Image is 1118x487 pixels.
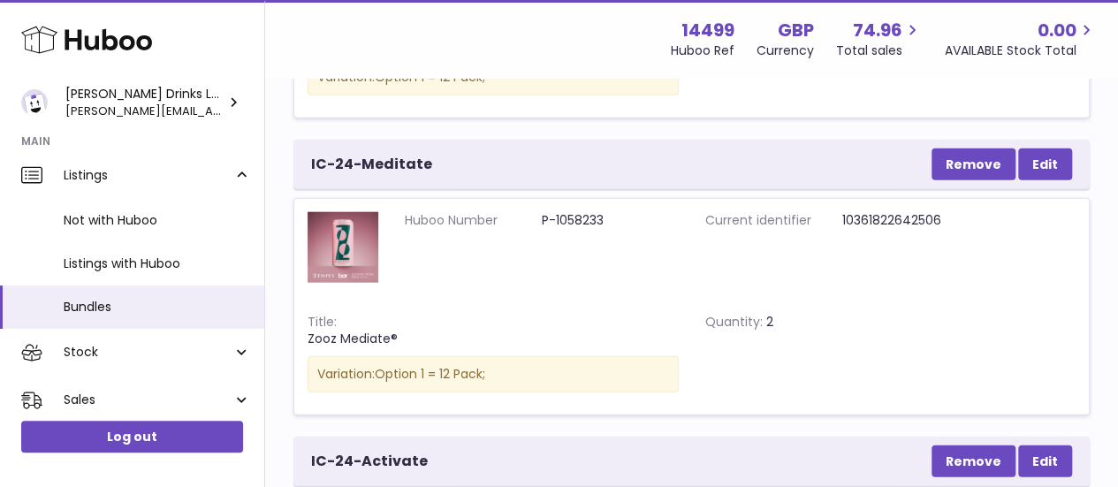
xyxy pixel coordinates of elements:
span: 0.00 [1038,19,1076,42]
dt: Huboo Number [405,212,542,229]
dd: 10361822642506 [841,212,978,229]
img: Zooz Mediate® [308,212,378,283]
a: 0.00 AVAILABLE Stock Total [945,19,1097,59]
td: 2 [692,301,835,415]
img: daniel@zoosdrinks.com [21,89,48,116]
strong: Quantity [705,313,766,335]
span: Bundles [64,299,251,316]
span: Listings [64,167,232,184]
span: Sales [64,392,232,408]
strong: 14499 [681,19,734,42]
span: Total sales [836,42,923,59]
span: [PERSON_NAME][EMAIL_ADDRESS][DOMAIN_NAME] [65,102,358,119]
div: Zooz Mediate® [308,331,679,347]
a: Log out [21,421,243,453]
a: Edit [1018,445,1072,477]
strong: Title [308,313,337,335]
span: AVAILABLE Stock Total [945,42,1097,59]
dd: P-1058233 [542,212,679,229]
div: Variation: [308,356,679,392]
span: Listings with Huboo [64,255,251,272]
a: Edit [1018,148,1072,180]
button: Remove [932,445,1015,477]
button: Remove [932,148,1015,180]
a: 74.96 Total sales [836,19,923,59]
div: [PERSON_NAME] Drinks LTD (t/a Zooz) [65,86,224,119]
span: IC-24-Meditate [311,155,432,174]
dt: Current identifier [705,212,842,229]
div: Huboo Ref [671,42,734,59]
strong: GBP [778,19,814,42]
span: IC-24-Activate [311,452,428,471]
span: Not with Huboo [64,212,251,229]
span: Option 1 = 12 Pack; [375,365,485,383]
div: Currency [757,42,814,59]
span: 74.96 [853,19,902,42]
span: Stock [64,344,232,361]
